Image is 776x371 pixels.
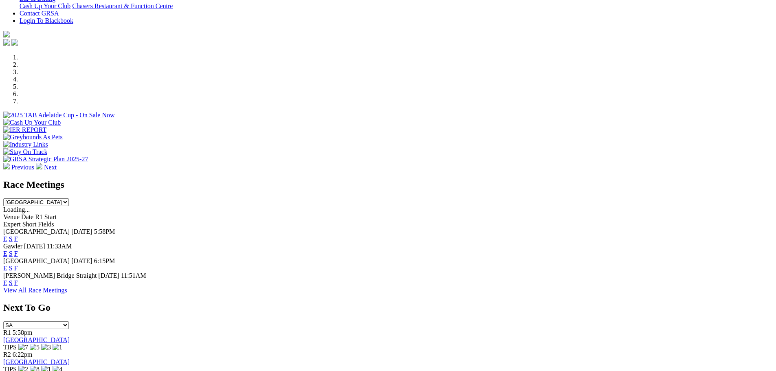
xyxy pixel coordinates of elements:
[3,156,88,163] img: GRSA Strategic Plan 2025-27
[35,213,57,220] span: R1 Start
[3,112,115,119] img: 2025 TAB Adelaide Cup - On Sale Now
[71,228,92,235] span: [DATE]
[3,134,63,141] img: Greyhounds As Pets
[20,2,773,10] div: Bar & Dining
[11,164,34,171] span: Previous
[3,336,70,343] a: [GEOGRAPHIC_DATA]
[94,228,115,235] span: 5:58PM
[9,250,13,257] a: S
[3,126,46,134] img: IER REPORT
[3,221,21,228] span: Expert
[3,164,36,171] a: Previous
[30,344,40,351] img: 5
[3,279,7,286] a: E
[3,141,48,148] img: Industry Links
[21,213,33,220] span: Date
[3,148,47,156] img: Stay On Track
[24,243,45,250] span: [DATE]
[14,279,18,286] a: F
[3,358,70,365] a: [GEOGRAPHIC_DATA]
[3,257,70,264] span: [GEOGRAPHIC_DATA]
[3,287,67,294] a: View All Race Meetings
[3,179,773,190] h2: Race Meetings
[36,163,42,169] img: chevron-right-pager-white.svg
[3,265,7,272] a: E
[3,119,61,126] img: Cash Up Your Club
[3,235,7,242] a: E
[9,279,13,286] a: S
[72,2,173,9] a: Chasers Restaurant & Function Centre
[121,272,146,279] span: 11:51AM
[18,344,28,351] img: 7
[41,344,51,351] img: 3
[20,2,70,9] a: Cash Up Your Club
[3,243,22,250] span: Gawler
[14,235,18,242] a: F
[38,221,54,228] span: Fields
[20,10,59,17] a: Contact GRSA
[47,243,72,250] span: 11:33AM
[11,39,18,46] img: twitter.svg
[3,228,70,235] span: [GEOGRAPHIC_DATA]
[3,163,10,169] img: chevron-left-pager-white.svg
[53,344,62,351] img: 1
[14,250,18,257] a: F
[3,329,11,336] span: R1
[13,351,33,358] span: 6:22pm
[71,257,92,264] span: [DATE]
[94,257,115,264] span: 6:15PM
[3,344,17,351] span: TIPS
[36,164,57,171] a: Next
[3,250,7,257] a: E
[9,235,13,242] a: S
[3,272,97,279] span: [PERSON_NAME] Bridge Straight
[3,213,20,220] span: Venue
[3,31,10,37] img: logo-grsa-white.png
[20,17,73,24] a: Login To Blackbook
[22,221,37,228] span: Short
[3,206,30,213] span: Loading...
[98,272,119,279] span: [DATE]
[9,265,13,272] a: S
[13,329,33,336] span: 5:58pm
[3,351,11,358] span: R2
[14,265,18,272] a: F
[3,39,10,46] img: facebook.svg
[44,164,57,171] span: Next
[3,302,773,313] h2: Next To Go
